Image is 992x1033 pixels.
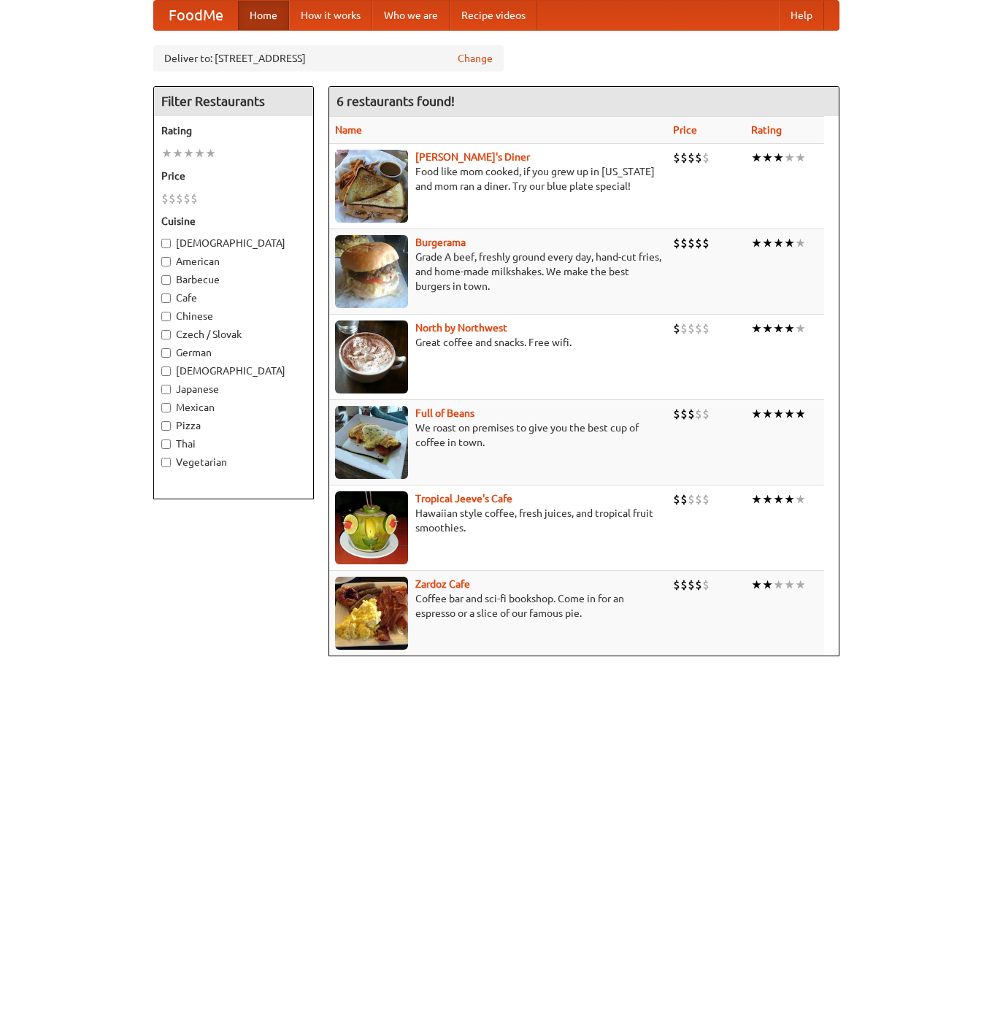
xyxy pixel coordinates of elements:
[335,150,408,223] img: sallys.jpg
[161,239,171,248] input: [DEMOGRAPHIC_DATA]
[680,235,688,251] li: $
[161,257,171,266] input: American
[695,150,702,166] li: $
[161,421,171,431] input: Pizza
[695,235,702,251] li: $
[172,145,183,161] li: ★
[415,407,474,419] a: Full of Beans
[205,145,216,161] li: ★
[762,577,773,593] li: ★
[169,191,176,207] li: $
[688,491,695,507] li: $
[695,406,702,422] li: $
[773,577,784,593] li: ★
[784,150,795,166] li: ★
[161,291,306,305] label: Cafe
[673,577,680,593] li: $
[450,1,537,30] a: Recipe videos
[688,235,695,251] li: $
[337,94,455,108] ng-pluralize: 6 restaurants found!
[335,164,661,193] p: Food like mom cooked, if you grew up in [US_STATE] and mom ran a diner. Try our blue plate special!
[795,320,806,337] li: ★
[702,150,710,166] li: $
[680,577,688,593] li: $
[183,191,191,207] li: $
[458,51,493,66] a: Change
[161,330,171,339] input: Czech / Slovak
[335,506,661,535] p: Hawaiian style coffee, fresh juices, and tropical fruit smoothies.
[161,400,306,415] label: Mexican
[751,150,762,166] li: ★
[688,577,695,593] li: $
[161,439,171,449] input: Thai
[176,191,183,207] li: $
[695,320,702,337] li: $
[773,406,784,422] li: ★
[680,150,688,166] li: $
[161,403,171,412] input: Mexican
[161,458,171,467] input: Vegetarian
[191,191,198,207] li: $
[161,123,306,138] h5: Rating
[161,293,171,303] input: Cafe
[762,320,773,337] li: ★
[238,1,289,30] a: Home
[773,150,784,166] li: ★
[784,406,795,422] li: ★
[415,237,466,248] b: Burgerama
[161,455,306,469] label: Vegetarian
[784,320,795,337] li: ★
[688,150,695,166] li: $
[183,145,194,161] li: ★
[289,1,372,30] a: How it works
[154,87,313,116] h4: Filter Restaurants
[795,235,806,251] li: ★
[161,437,306,451] label: Thai
[335,577,408,650] img: zardoz.jpg
[161,145,172,161] li: ★
[673,491,680,507] li: $
[762,235,773,251] li: ★
[161,385,171,394] input: Japanese
[773,235,784,251] li: ★
[784,577,795,593] li: ★
[795,491,806,507] li: ★
[762,150,773,166] li: ★
[795,577,806,593] li: ★
[702,491,710,507] li: $
[415,322,507,334] a: North by Northwest
[161,382,306,396] label: Japanese
[161,345,306,360] label: German
[161,169,306,183] h5: Price
[335,421,661,450] p: We roast on premises to give you the best cup of coffee in town.
[702,577,710,593] li: $
[335,250,661,293] p: Grade A beef, freshly ground every day, hand-cut fries, and home-made milkshakes. We make the bes...
[161,364,306,378] label: [DEMOGRAPHIC_DATA]
[784,235,795,251] li: ★
[702,320,710,337] li: $
[335,335,661,350] p: Great coffee and snacks. Free wifi.
[194,145,205,161] li: ★
[161,272,306,287] label: Barbecue
[762,491,773,507] li: ★
[161,275,171,285] input: Barbecue
[153,45,504,72] div: Deliver to: [STREET_ADDRESS]
[415,151,530,163] a: [PERSON_NAME]'s Diner
[673,124,697,136] a: Price
[673,320,680,337] li: $
[415,493,512,504] a: Tropical Jeeve's Cafe
[673,235,680,251] li: $
[751,491,762,507] li: ★
[784,491,795,507] li: ★
[695,491,702,507] li: $
[779,1,824,30] a: Help
[680,320,688,337] li: $
[751,235,762,251] li: ★
[335,320,408,393] img: north.jpg
[702,406,710,422] li: $
[335,235,408,308] img: burgerama.jpg
[415,578,470,590] b: Zardoz Cafe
